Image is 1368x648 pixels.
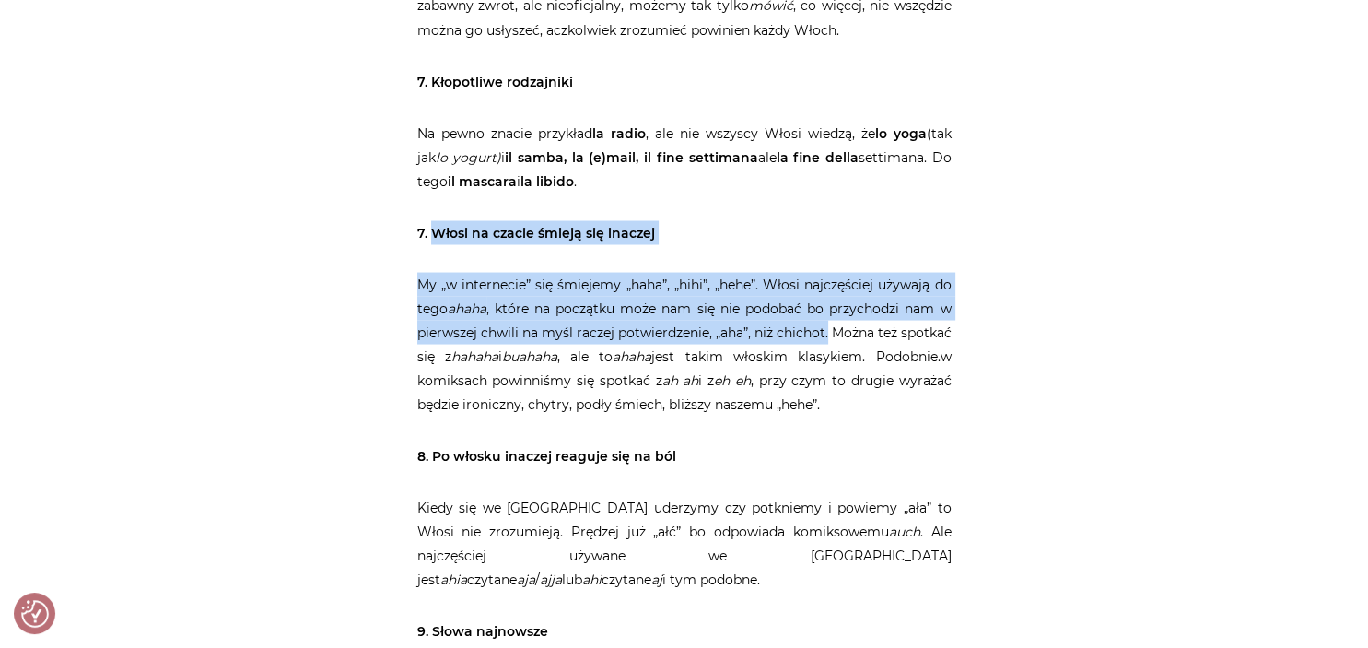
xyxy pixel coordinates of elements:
img: Revisit consent button [21,600,49,628]
p: Kiedy się we [GEOGRAPHIC_DATA] uderzymy czy potkniemy i powiemy „ała” to Włosi nie zrozumieją. Pr... [417,495,952,591]
strong: 8. Po włosku inaczej reaguje się na ból [417,447,676,464]
strong: il mascara [448,172,517,189]
strong: 7. Włosi na czacie śmieją się inaczej [417,224,655,241]
button: Preferencje co do zgód [21,600,49,628]
em: ahaha [448,300,486,316]
em: aja [517,571,535,587]
em: ahaha [613,348,651,364]
em: eh eh [714,371,751,388]
em: auch [889,523,920,539]
strong: 9. Słowa najnowsze [417,622,548,639]
p: Na pewno znacie przykład , ale nie wszyscy Włosi wiedzą, że (tak jak i ale settimana. Do tego i . [417,121,952,193]
em: hahaha [451,348,498,364]
em: ahi [582,571,602,587]
strong: il samba, la (e)mail, il fine settimana [505,148,757,165]
em: ahia [440,571,467,587]
em: buahaha [502,348,557,364]
em: aj [651,571,662,587]
em: ajja [540,571,562,587]
em: lo yogurt) [436,148,502,165]
strong: 7. Kłopotliwe rodzajniki [417,73,573,89]
strong: la libido [520,172,574,189]
em: ah ah [662,371,699,388]
p: My „w internecie” się śmiejemy „haha”, „hihi”, „hehe”. Włosi najczęściej używają do tego , które ... [417,272,952,416]
strong: lo yoga [875,124,927,141]
strong: la fine della [776,148,858,165]
strong: la radio [592,124,646,141]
